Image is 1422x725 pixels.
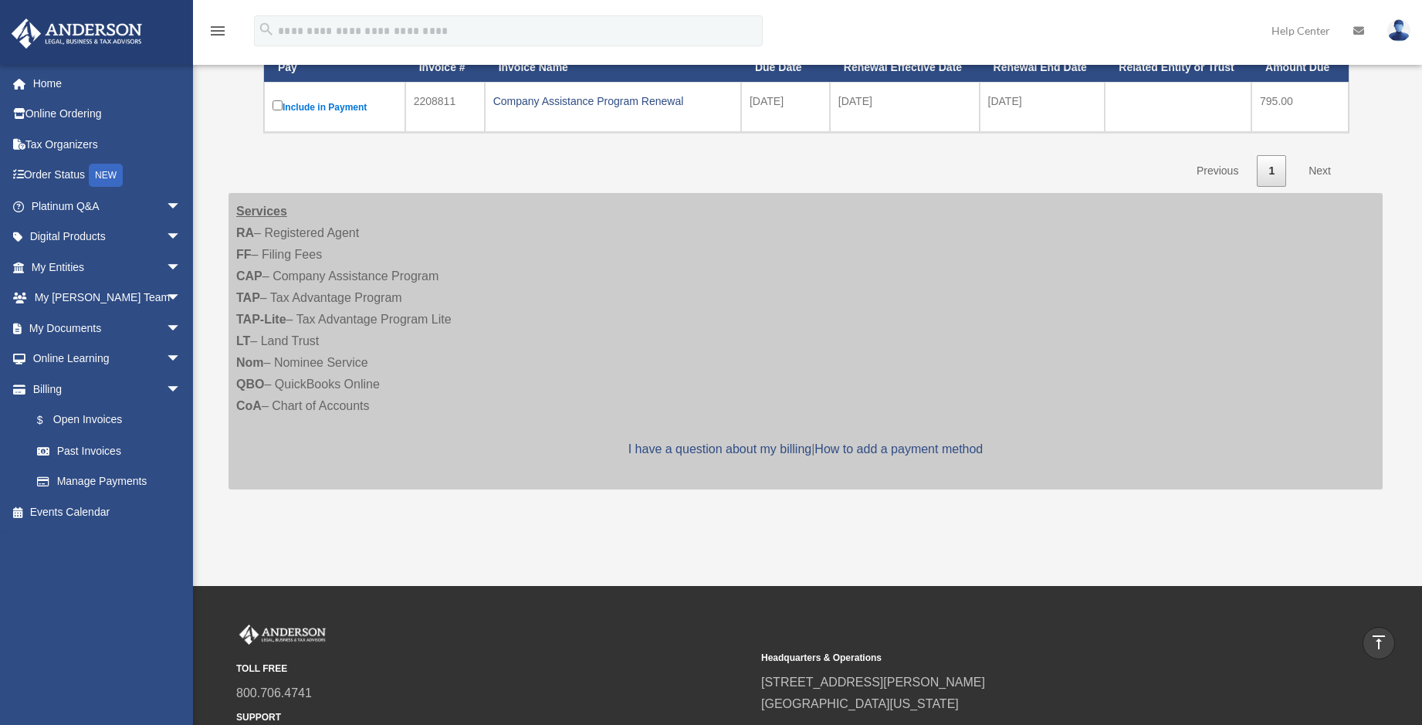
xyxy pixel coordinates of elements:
a: 800.706.4741 [236,686,312,700]
strong: Nom [236,356,264,369]
span: arrow_drop_down [166,313,197,344]
label: Include in Payment [273,97,397,117]
strong: TAP [236,291,260,304]
p: | [236,439,1375,460]
span: arrow_drop_down [166,222,197,253]
img: Anderson Advisors Platinum Portal [236,625,329,645]
a: My Documentsarrow_drop_down [11,313,205,344]
td: [DATE] [980,82,1105,132]
span: arrow_drop_down [166,252,197,283]
a: Next [1297,155,1342,187]
a: Order StatusNEW [11,160,205,191]
strong: QBO [236,378,264,391]
th: Pay: activate to sort column descending [264,53,405,82]
span: $ [46,411,53,430]
th: Invoice Name: activate to sort column ascending [485,53,741,82]
strong: LT [236,334,250,347]
td: 2208811 [405,82,485,132]
img: Anderson Advisors Platinum Portal [7,19,147,49]
a: menu [208,27,227,40]
a: Billingarrow_drop_down [11,374,197,405]
strong: CoA [236,399,262,412]
a: Events Calendar [11,496,205,527]
a: Past Invoices [22,435,197,466]
a: My Entitiesarrow_drop_down [11,252,205,283]
a: How to add a payment method [814,442,983,456]
span: arrow_drop_down [166,374,197,405]
th: Amount Due: activate to sort column ascending [1251,53,1349,82]
div: – Registered Agent – Filing Fees – Company Assistance Program – Tax Advantage Program – Tax Advan... [229,193,1383,490]
div: NEW [89,164,123,187]
a: I have a question about my billing [628,442,811,456]
td: [DATE] [830,82,980,132]
th: Renewal End Date: activate to sort column ascending [980,53,1105,82]
div: Company Assistance Program Renewal [493,90,733,112]
a: [STREET_ADDRESS][PERSON_NAME] [761,676,985,689]
strong: TAP-Lite [236,313,286,326]
small: TOLL FREE [236,661,750,677]
span: arrow_drop_down [166,283,197,314]
td: [DATE] [741,82,830,132]
th: Renewal Effective Date: activate to sort column ascending [830,53,980,82]
th: Related Entity or Trust: activate to sort column ascending [1105,53,1251,82]
a: Tax Organizers [11,129,205,160]
a: $Open Invoices [22,405,189,436]
span: arrow_drop_down [166,191,197,222]
a: My [PERSON_NAME] Teamarrow_drop_down [11,283,205,313]
a: Online Ordering [11,99,205,130]
input: Include in Payment [273,100,283,110]
i: search [258,21,275,38]
small: Headquarters & Operations [761,650,1275,666]
th: Invoice #: activate to sort column ascending [405,53,485,82]
th: Due Date: activate to sort column ascending [741,53,830,82]
a: Previous [1185,155,1250,187]
i: vertical_align_top [1370,633,1388,652]
a: [GEOGRAPHIC_DATA][US_STATE] [761,697,959,710]
a: Home [11,68,205,99]
span: arrow_drop_down [166,344,197,375]
a: Online Learningarrow_drop_down [11,344,205,374]
strong: Services [236,205,287,218]
strong: FF [236,248,252,261]
a: Digital Productsarrow_drop_down [11,222,205,252]
a: Manage Payments [22,466,197,497]
strong: CAP [236,269,262,283]
td: 795.00 [1251,82,1349,132]
i: menu [208,22,227,40]
strong: RA [236,226,254,239]
a: vertical_align_top [1363,627,1395,659]
a: 1 [1257,155,1286,187]
img: User Pic [1387,19,1410,42]
a: Platinum Q&Aarrow_drop_down [11,191,205,222]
